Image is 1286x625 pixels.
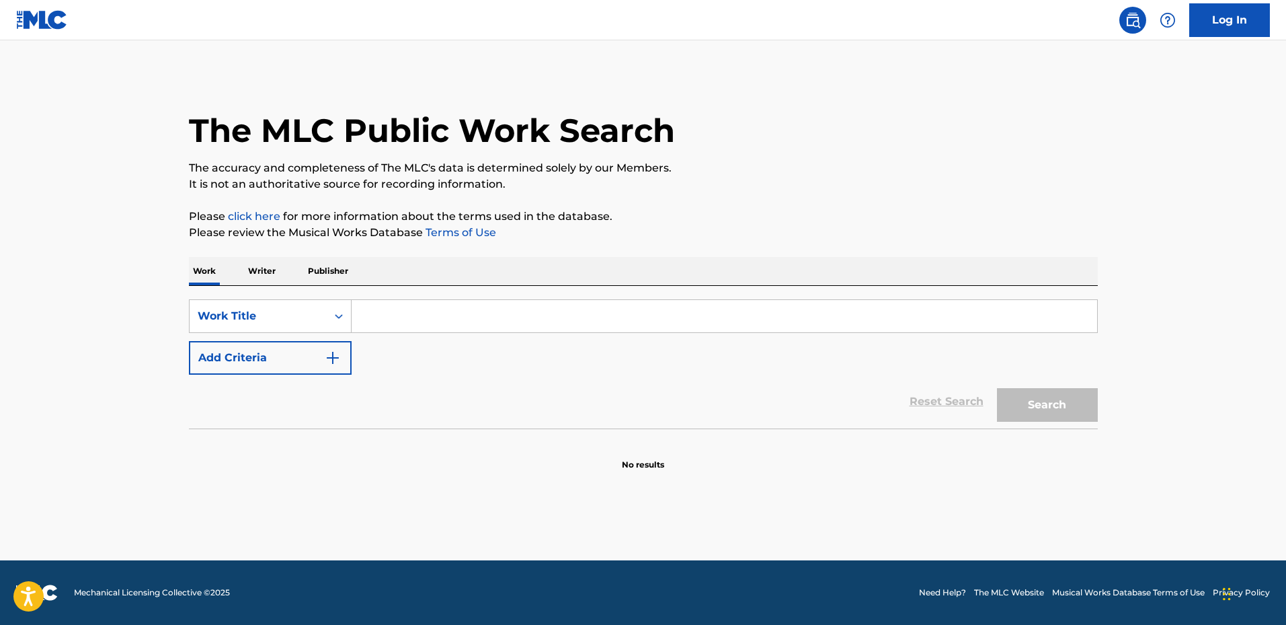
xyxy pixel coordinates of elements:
[1219,560,1286,625] iframe: Chat Widget
[1189,3,1270,37] a: Log In
[622,443,664,471] p: No results
[189,225,1098,241] p: Please review the Musical Works Database
[189,110,675,151] h1: The MLC Public Work Search
[1119,7,1146,34] a: Public Search
[423,226,496,239] a: Terms of Use
[74,587,230,599] span: Mechanical Licensing Collective © 2025
[16,585,58,601] img: logo
[304,257,352,285] p: Publisher
[1223,574,1231,614] div: Arrastar
[974,587,1044,599] a: The MLC Website
[189,257,220,285] p: Work
[228,210,280,223] a: click here
[189,341,352,375] button: Add Criteria
[1219,560,1286,625] div: Widget de chat
[244,257,280,285] p: Writer
[325,350,341,366] img: 9d2ae6d4665cec9f34b9.svg
[198,308,319,324] div: Work Title
[189,209,1098,225] p: Please for more information about the terms used in the database.
[189,160,1098,176] p: The accuracy and completeness of The MLC's data is determined solely by our Members.
[16,10,68,30] img: MLC Logo
[1213,587,1270,599] a: Privacy Policy
[1125,12,1141,28] img: search
[1052,587,1205,599] a: Musical Works Database Terms of Use
[1154,7,1181,34] div: Help
[919,587,966,599] a: Need Help?
[1160,12,1176,28] img: help
[189,299,1098,429] form: Search Form
[189,176,1098,192] p: It is not an authoritative source for recording information.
